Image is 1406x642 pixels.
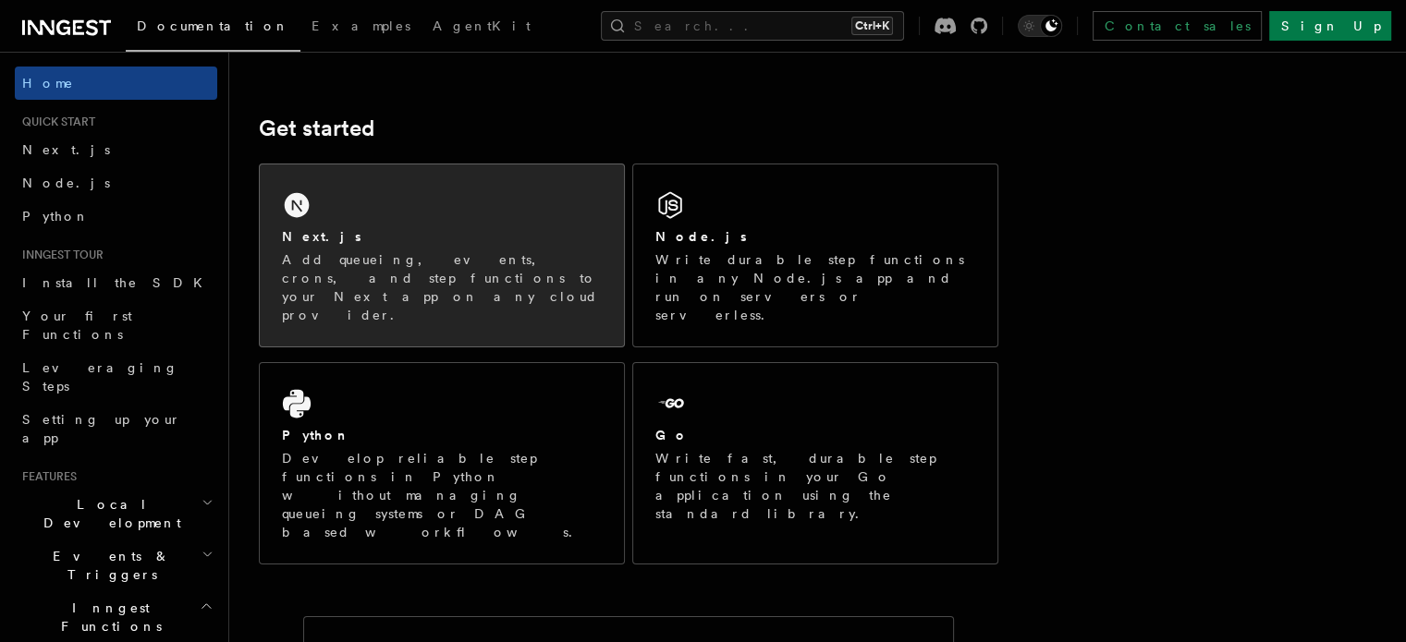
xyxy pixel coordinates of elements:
span: Inngest tour [15,248,104,262]
a: Next.jsAdd queueing, events, crons, and step functions to your Next app on any cloud provider. [259,164,625,347]
a: Python [15,200,217,233]
a: Install the SDK [15,266,217,299]
span: Setting up your app [22,412,181,445]
button: Events & Triggers [15,539,217,591]
a: Home [15,67,217,100]
button: Toggle dark mode [1018,15,1062,37]
button: Local Development [15,488,217,539]
h2: Python [282,426,350,444]
span: Home [22,74,74,92]
span: Events & Triggers [15,547,202,584]
a: Leveraging Steps [15,351,217,403]
span: Features [15,469,77,484]
p: Write fast, durable step functions in your Go application using the standard library. [655,449,975,523]
span: Leveraging Steps [22,360,178,394]
span: Next.js [22,142,110,157]
h2: Go [655,426,689,444]
a: AgentKit [422,6,542,50]
a: GoWrite fast, durable step functions in your Go application using the standard library. [632,362,998,564]
a: Node.jsWrite durable step functions in any Node.js app and run on servers or serverless. [632,164,998,347]
a: Get started [259,115,374,141]
a: Node.js [15,166,217,200]
span: AgentKit [433,18,531,33]
span: Quick start [15,115,95,129]
a: Examples [300,6,422,50]
p: Write durable step functions in any Node.js app and run on servers or serverless. [655,250,975,324]
span: Inngest Functions [15,599,200,636]
span: Documentation [137,18,289,33]
span: Python [22,209,90,224]
a: Setting up your app [15,403,217,454]
span: Node.js [22,176,110,190]
a: Sign Up [1269,11,1391,41]
span: Local Development [15,495,202,532]
p: Develop reliable step functions in Python without managing queueing systems or DAG based workflows. [282,449,602,541]
span: Install the SDK [22,275,214,290]
button: Search...Ctrl+K [601,11,904,41]
a: PythonDevelop reliable step functions in Python without managing queueing systems or DAG based wo... [259,362,625,564]
kbd: Ctrl+K [851,17,893,35]
p: Add queueing, events, crons, and step functions to your Next app on any cloud provider. [282,250,602,324]
h2: Node.js [655,227,747,246]
span: Examples [312,18,410,33]
span: Your first Functions [22,309,132,342]
h2: Next.js [282,227,361,246]
a: Documentation [126,6,300,52]
a: Your first Functions [15,299,217,351]
a: Next.js [15,133,217,166]
a: Contact sales [1093,11,1262,41]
